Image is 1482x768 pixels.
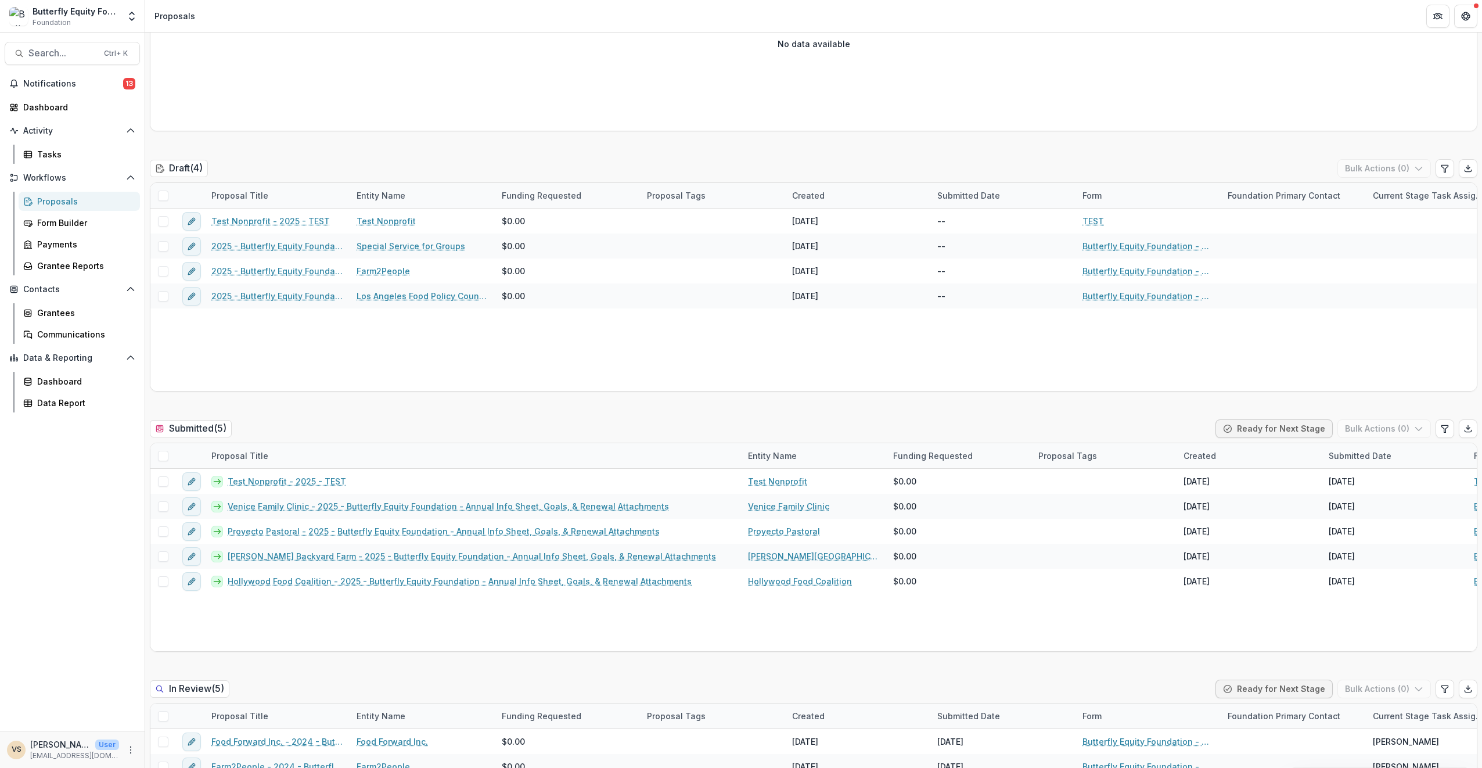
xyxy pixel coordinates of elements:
[228,550,716,562] a: [PERSON_NAME] Backyard Farm - 2025 - Butterfly Equity Foundation - Annual Info Sheet, Goals, & Re...
[124,743,138,757] button: More
[792,290,818,302] div: [DATE]
[502,265,525,277] span: $0.00
[5,98,140,117] a: Dashboard
[1082,290,1214,302] a: Butterfly Equity Foundation - Annual Info Sheet, Goals, & Renewal Attachments
[792,265,818,277] div: [DATE]
[204,183,350,208] div: Proposal Title
[182,212,201,231] button: edit
[357,735,428,748] a: Food Forward Inc.
[95,740,119,750] p: User
[1215,680,1333,698] button: Ready for Next Stage
[640,189,713,202] div: Proposal Tags
[182,547,201,566] button: edit
[1184,500,1210,512] div: [DATE]
[1177,450,1223,462] div: Created
[1426,5,1449,28] button: Partners
[204,443,741,468] div: Proposal Title
[211,290,343,302] a: 2025 - Butterfly Equity Foundation - Annual Info Sheet, Goals, & Renewal Attachments
[640,710,713,722] div: Proposal Tags
[182,262,201,281] button: edit
[1075,710,1109,722] div: Form
[19,372,140,391] a: Dashboard
[23,353,121,363] span: Data & Reporting
[23,173,121,183] span: Workflows
[640,704,785,728] div: Proposal Tags
[19,303,140,322] a: Grantees
[350,183,495,208] div: Entity Name
[37,328,131,340] div: Communications
[23,285,121,295] span: Contacts
[150,160,208,177] h2: Draft ( 4 )
[1373,735,1439,748] span: [PERSON_NAME]
[182,572,201,591] button: edit
[102,47,130,60] div: Ctrl + K
[1184,575,1210,587] div: [DATE]
[1075,183,1221,208] div: Form
[893,575,916,587] span: $0.00
[1454,5,1477,28] button: Get Help
[1221,704,1366,728] div: Foundation Primary Contact
[930,189,1007,202] div: Submitted Date
[30,751,119,761] p: [EMAIL_ADDRESS][DOMAIN_NAME]
[1329,575,1355,587] div: [DATE]
[1221,183,1366,208] div: Foundation Primary Contact
[1459,419,1477,438] button: Export table data
[211,215,330,227] a: Test Nonprofit - 2025 - TEST
[350,704,495,728] div: Entity Name
[792,215,818,227] div: [DATE]
[182,733,201,751] button: edit
[357,240,465,252] a: Special Service for Groups
[495,704,640,728] div: Funding Requested
[495,183,640,208] div: Funding Requested
[1075,704,1221,728] div: Form
[228,575,692,587] a: Hollywood Food Coalition - 2025 - Butterfly Equity Foundation - Annual Info Sheet, Goals, & Renew...
[640,183,785,208] div: Proposal Tags
[1459,680,1477,698] button: Export table data
[1184,525,1210,537] div: [DATE]
[211,265,343,277] a: 2025 - Butterfly Equity Foundation - Annual Info Sheet, Goals, & Renewal Attachments
[495,189,588,202] div: Funding Requested
[502,735,525,748] span: $0.00
[19,145,140,164] a: Tasks
[19,325,140,344] a: Communications
[886,443,1031,468] div: Funding Requested
[182,522,201,541] button: edit
[182,497,201,516] button: edit
[930,710,1007,722] div: Submitted Date
[357,290,488,302] a: Los Angeles Food Policy Council
[792,240,818,252] div: [DATE]
[228,475,346,487] a: Test Nonprofit - 2025 - TEST
[5,349,140,367] button: Open Data & Reporting
[785,189,832,202] div: Created
[502,290,525,302] span: $0.00
[502,240,525,252] span: $0.00
[785,183,930,208] div: Created
[182,237,201,256] button: edit
[5,42,140,65] button: Search...
[19,393,140,412] a: Data Report
[1082,735,1214,748] a: Butterfly Equity Foundation - Annual Info Sheet, Goals, & Renewal Attachments
[150,8,200,24] nav: breadcrumb
[150,420,232,437] h2: Submitted ( 5 )
[1184,550,1210,562] div: [DATE]
[937,240,945,252] div: --
[1031,450,1104,462] div: Proposal Tags
[741,443,886,468] div: Entity Name
[893,550,916,562] span: $0.00
[5,168,140,187] button: Open Workflows
[1436,419,1454,438] button: Edit table settings
[748,550,879,562] a: [PERSON_NAME][GEOGRAPHIC_DATA]
[182,287,201,306] button: edit
[1329,475,1355,487] div: [DATE]
[350,710,412,722] div: Entity Name
[1082,240,1214,252] a: Butterfly Equity Foundation - Annual Info Sheet, Goals, & Renewal Attachments
[5,121,140,140] button: Open Activity
[937,735,963,748] div: [DATE]
[1184,475,1210,487] div: [DATE]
